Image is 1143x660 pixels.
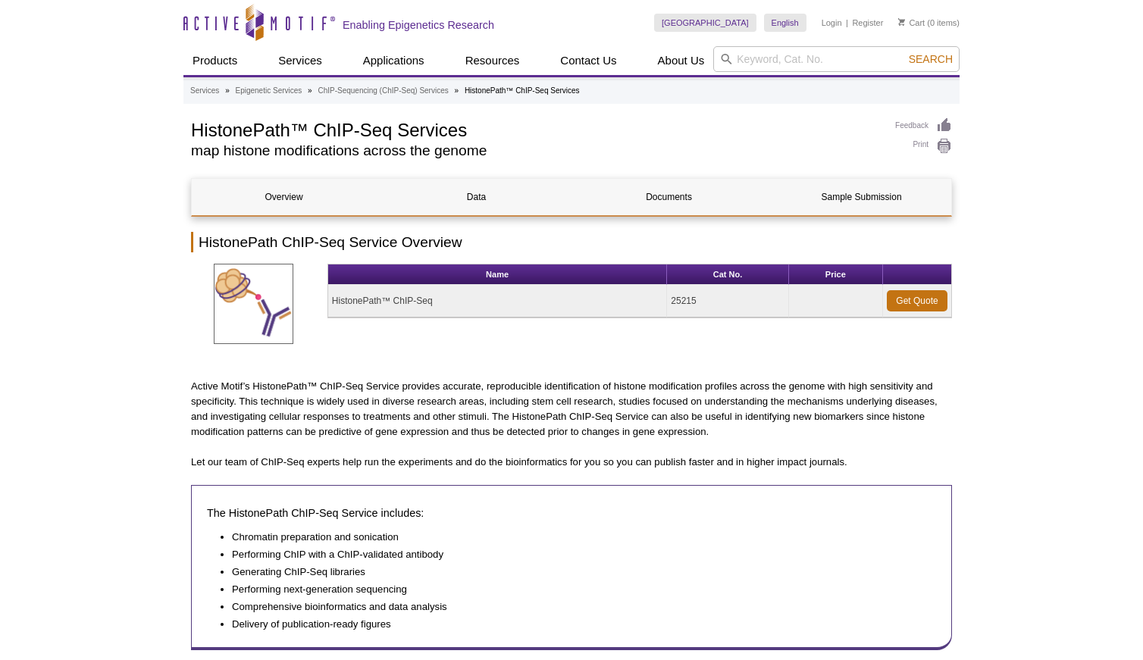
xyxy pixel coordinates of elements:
h2: Enabling Epigenetics Research [343,18,494,32]
li: | [846,14,848,32]
a: Services [269,46,331,75]
input: Keyword, Cat. No. [713,46,960,72]
a: English [764,14,806,32]
a: Cart [898,17,925,28]
a: Get Quote [887,290,947,311]
span: Search [909,53,953,65]
a: ChIP-Sequencing (ChIP-Seq) Services [318,84,448,98]
h1: HistonePath™ ChIP-Seq Services [191,117,880,140]
a: Contact Us [551,46,625,75]
h2: HistonePath ChIP-Seq Service Overview [191,232,952,252]
li: » [455,86,459,95]
li: HistonePath™ ChIP-Seq Services [465,86,580,95]
a: Sample Submission [769,179,954,215]
img: Histone Modifications [214,264,293,344]
th: Name [328,264,668,285]
li: Delivery of publication-ready figures [232,617,921,632]
li: » [225,86,230,95]
li: Chromatin preparation and sonication [232,530,921,545]
td: HistonePath™ ChIP-Seq [328,285,668,317]
button: Search [904,52,957,66]
a: Register [852,17,883,28]
a: Print [895,138,952,155]
a: About Us [649,46,714,75]
a: Epigenetic Services [235,84,302,98]
a: Products [183,46,246,75]
td: 25215 [667,285,788,317]
p: Let our team of ChIP-Seq experts help run the experiments and do the bioinformatics for you so yo... [191,455,952,470]
li: (0 items) [898,14,960,32]
a: Overview [192,179,376,215]
li: Performing ChIP with a ChIP-validated antibody [232,547,921,562]
th: Cat No. [667,264,788,285]
li: Generating ChIP-Seq libraries [232,565,921,580]
li: Comprehensive bioinformatics and data analysis [232,599,921,615]
a: Documents [577,179,761,215]
a: Feedback [895,117,952,134]
th: Price [789,264,883,285]
a: Resources [456,46,529,75]
h2: map histone modifications across the genome [191,144,880,158]
h3: The HistonePath ChIP-Seq Service includes: [207,504,936,522]
a: Applications [354,46,434,75]
li: Performing next-generation sequencing [232,582,921,597]
p: Active Motif’s HistonePath™ ChIP-Seq Service provides accurate, reproducible identification of hi... [191,379,952,439]
a: Data [384,179,568,215]
a: Services [190,84,219,98]
a: [GEOGRAPHIC_DATA] [654,14,756,32]
li: » [308,86,312,95]
img: Your Cart [898,18,905,26]
a: Login [822,17,842,28]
